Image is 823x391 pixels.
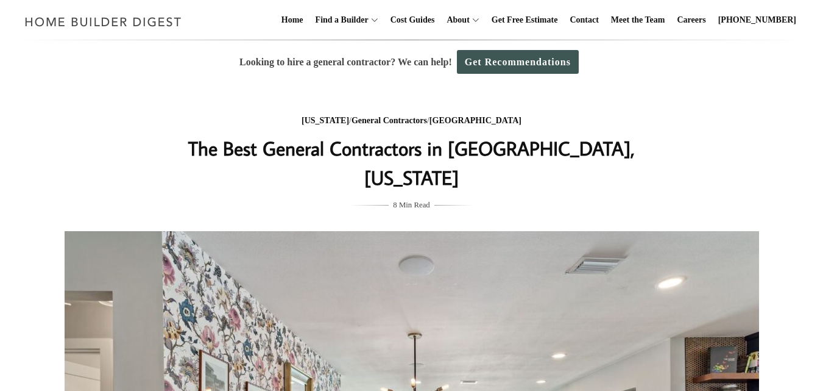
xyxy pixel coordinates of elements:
a: Careers [673,1,711,40]
a: General Contractors [351,116,427,125]
a: About [442,1,469,40]
a: [GEOGRAPHIC_DATA] [429,116,521,125]
h1: The Best General Contractors in [GEOGRAPHIC_DATA], [US_STATE] [169,134,655,192]
span: 8 Min Read [393,198,429,212]
img: Home Builder Digest [19,10,187,34]
a: Find a Builder [311,1,369,40]
a: [PHONE_NUMBER] [713,1,801,40]
a: Cost Guides [386,1,440,40]
a: Get Free Estimate [487,1,563,40]
div: / / [169,113,655,129]
a: [US_STATE] [302,116,349,125]
a: Contact [565,1,603,40]
a: Home [277,1,308,40]
a: Meet the Team [606,1,670,40]
a: Get Recommendations [457,50,579,74]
